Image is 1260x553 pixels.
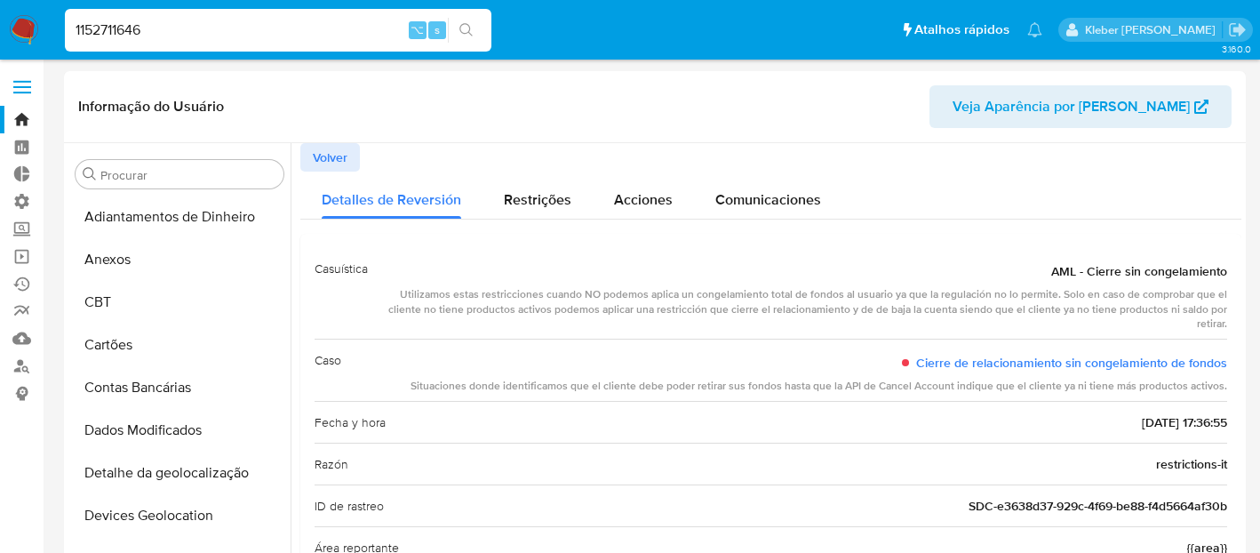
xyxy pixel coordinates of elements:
button: search-icon [448,18,484,43]
span: Veja Aparência por [PERSON_NAME] [953,85,1190,128]
p: kleber.bueno@mercadolivre.com [1085,21,1222,38]
button: Dados Modificados [68,409,291,452]
button: Adiantamentos de Dinheiro [68,196,291,238]
input: Procurar [100,167,276,183]
button: CBT [68,281,291,324]
input: Pesquise usuários ou casos... [65,19,491,42]
button: Detalhe da geolocalização [68,452,291,494]
button: Devices Geolocation [68,494,291,537]
h1: Informação do Usuário [78,98,224,116]
span: s [435,21,440,38]
button: Procurar [83,167,97,181]
button: Anexos [68,238,291,281]
button: Cartões [68,324,291,366]
span: Atalhos rápidos [914,20,1009,39]
a: Notificações [1027,22,1042,37]
button: Veja Aparência por [PERSON_NAME] [929,85,1232,128]
button: Contas Bancárias [68,366,291,409]
a: Sair [1228,20,1247,39]
span: ⌥ [411,21,424,38]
